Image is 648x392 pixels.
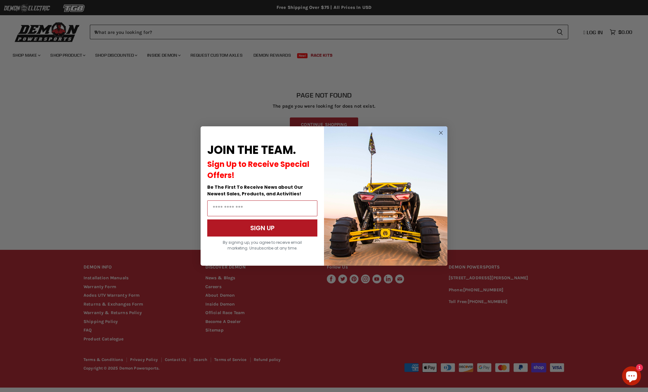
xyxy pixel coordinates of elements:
[223,240,302,251] span: By signing up, you agree to receive email marketing. Unsubscribe at any time.
[207,159,309,180] span: Sign Up to Receive Special Offers!
[620,366,643,387] inbox-online-store-chat: Shopify online store chat
[207,184,303,197] span: Be The First To Receive News about Our Newest Sales, Products, and Activities!
[207,142,296,158] span: JOIN THE TEAM.
[207,219,317,237] button: SIGN UP
[437,129,445,137] button: Close dialog
[324,126,447,266] img: a9095488-b6e7-41ba-879d-588abfab540b.jpeg
[207,200,317,216] input: Email Address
